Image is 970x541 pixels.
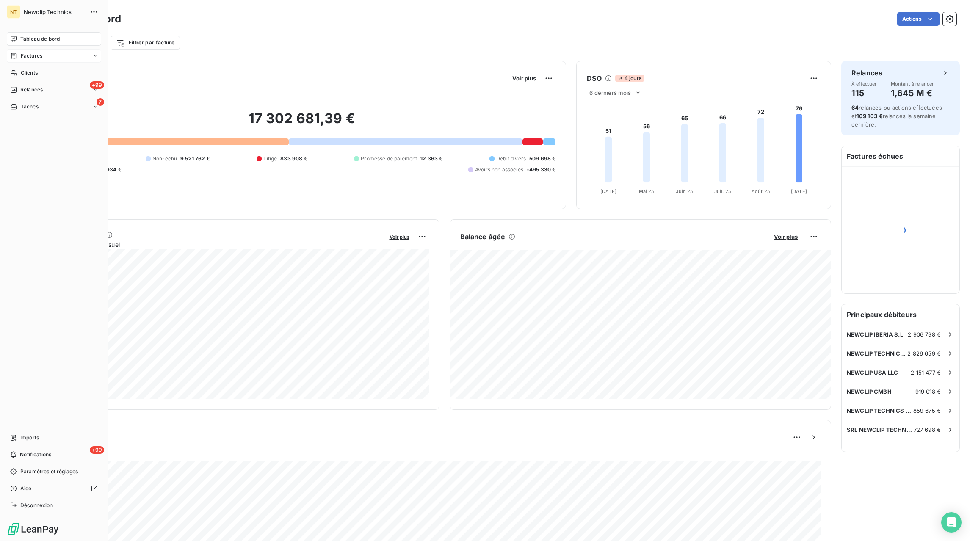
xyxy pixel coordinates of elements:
[600,188,616,194] tspan: [DATE]
[20,468,78,475] span: Paramètres et réglages
[771,233,800,240] button: Voir plus
[907,350,941,357] span: 2 826 659 €
[842,304,959,325] h6: Principaux débiteurs
[714,188,731,194] tspan: Juil. 25
[111,36,180,50] button: Filtrer par facture
[639,188,655,194] tspan: Mai 25
[851,68,882,78] h6: Relances
[20,35,60,43] span: Tableau de bord
[90,446,104,454] span: +99
[897,12,940,26] button: Actions
[791,188,807,194] tspan: [DATE]
[752,188,770,194] tspan: Août 25
[475,166,523,174] span: Avoirs non associés
[20,502,53,509] span: Déconnexion
[587,73,601,83] h6: DSO
[460,232,506,242] h6: Balance âgée
[21,103,39,110] span: Tâches
[915,388,941,395] span: 919 018 €
[361,155,417,163] span: Promesse de paiement
[529,155,555,163] span: 509 698 €
[390,234,409,240] span: Voir plus
[512,75,536,82] span: Voir plus
[152,155,177,163] span: Non-échu
[20,485,32,492] span: Aide
[20,434,39,442] span: Imports
[527,166,556,174] span: -495 330 €
[615,75,644,82] span: 4 jours
[420,155,442,163] span: 12 363 €
[847,369,898,376] span: NEWCLIP USA LLC
[847,407,913,414] span: NEWCLIP TECHNICS JAPAN KK
[21,52,42,60] span: Factures
[48,240,384,249] span: Chiffre d'affaires mensuel
[847,350,907,357] span: NEWCLIP TECHNICS AUSTRALIA PTY
[774,233,798,240] span: Voir plus
[913,407,941,414] span: 859 675 €
[510,75,539,82] button: Voir plus
[20,451,51,458] span: Notifications
[263,155,277,163] span: Litige
[180,155,210,163] span: 9 521 762 €
[891,81,934,86] span: Montant à relancer
[589,89,631,96] span: 6 derniers mois
[847,331,903,338] span: NEWCLIP IBERIA S.L
[842,146,959,166] h6: Factures échues
[851,86,877,100] h4: 115
[20,86,43,94] span: Relances
[7,522,59,536] img: Logo LeanPay
[908,331,941,338] span: 2 906 798 €
[48,110,555,135] h2: 17 302 681,39 €
[941,512,962,533] div: Open Intercom Messenger
[387,233,412,240] button: Voir plus
[496,155,526,163] span: Débit divers
[851,104,942,128] span: relances ou actions effectuées et relancés la semaine dernière.
[24,8,85,15] span: Newclip Technics
[891,86,934,100] h4: 1,645 M €
[7,482,101,495] a: Aide
[676,188,694,194] tspan: Juin 25
[857,113,882,119] span: 169 103 €
[851,81,877,86] span: À effectuer
[847,388,892,395] span: NEWCLIP GMBH
[90,81,104,89] span: +99
[97,98,104,106] span: 7
[280,155,307,163] span: 833 908 €
[851,104,859,111] span: 64
[847,426,914,433] span: SRL NEWCLIP TECHNICS [GEOGRAPHIC_DATA]
[911,369,941,376] span: 2 151 477 €
[7,5,20,19] div: NT
[914,426,941,433] span: 727 698 €
[21,69,38,77] span: Clients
